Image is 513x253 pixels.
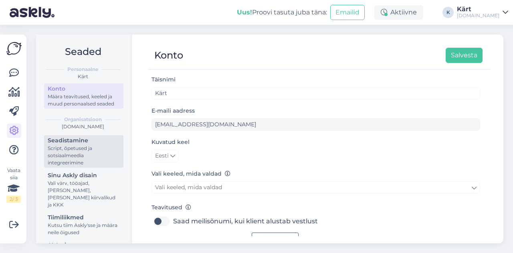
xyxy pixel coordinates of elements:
label: Täisnimi [151,75,176,84]
button: Emailid [330,5,365,20]
img: Askly Logo [6,41,22,56]
div: Tiimiliikmed [48,213,120,222]
div: [DOMAIN_NAME] [457,12,499,19]
div: Vali värv, tööajad, [PERSON_NAME], [PERSON_NAME] kiirvalikud ja KKK [48,180,120,208]
a: KontoMäära teavitused, keeled ja muud personaalsed seaded [44,83,123,109]
a: Eesti [151,150,179,162]
div: Konto [48,85,120,93]
a: TiimiliikmedKutsu tiim Askly'sse ja määra neile õigused [44,212,123,237]
b: Uus! [237,8,252,16]
a: SeadistamineScript, õpetused ja sotsiaalmeedia integreerimine [44,135,123,168]
div: 2 / 3 [6,196,21,203]
div: Kutsu tiim Askly'sse ja määra neile õigused [48,222,120,236]
button: Mitte ühtegi [252,233,299,245]
div: AI Assistent [48,241,120,249]
a: Vali keeled, mida valdad [151,181,480,194]
a: Sinu Askly disainVali värv, tööajad, [PERSON_NAME], [PERSON_NAME] kiirvalikud ja KKK [44,170,123,210]
div: Proovi tasuta juba täna: [237,8,327,17]
label: Kuvatud keel [151,138,190,146]
a: Kärt[DOMAIN_NAME] [457,6,508,19]
div: [DOMAIN_NAME] [42,123,123,130]
div: Sinu Askly disain [48,171,120,180]
input: Sisesta e-maili aadress [151,118,480,131]
div: Heli teavitus uue kliendi korral [151,233,480,245]
div: Seadistamine [48,136,120,145]
div: Script, õpetused ja sotsiaalmeedia integreerimine [48,145,120,166]
span: Eesti [155,152,169,160]
h2: Seaded [42,44,123,59]
span: Vali keeled, mida valdad [155,184,222,191]
input: Sisesta nimi [151,87,480,99]
label: E-maili aadress [151,107,195,115]
div: Määra teavitused, keeled ja muud personaalsed seaded [48,93,120,107]
label: Teavitused [151,203,191,212]
div: Aktiivne [374,5,423,20]
button: Salvesta [446,48,483,63]
div: Kärt [457,6,499,12]
div: Konto [154,48,183,63]
div: Kärt [42,73,123,80]
div: Vaata siia [6,167,21,203]
b: Organisatsioon [64,116,102,123]
b: Personaalne [67,66,99,73]
div: K [442,7,454,18]
label: Vali keeled, mida valdad [151,170,230,178]
label: Saad meilisõnumi, kui klient alustab vestlust [173,215,318,228]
